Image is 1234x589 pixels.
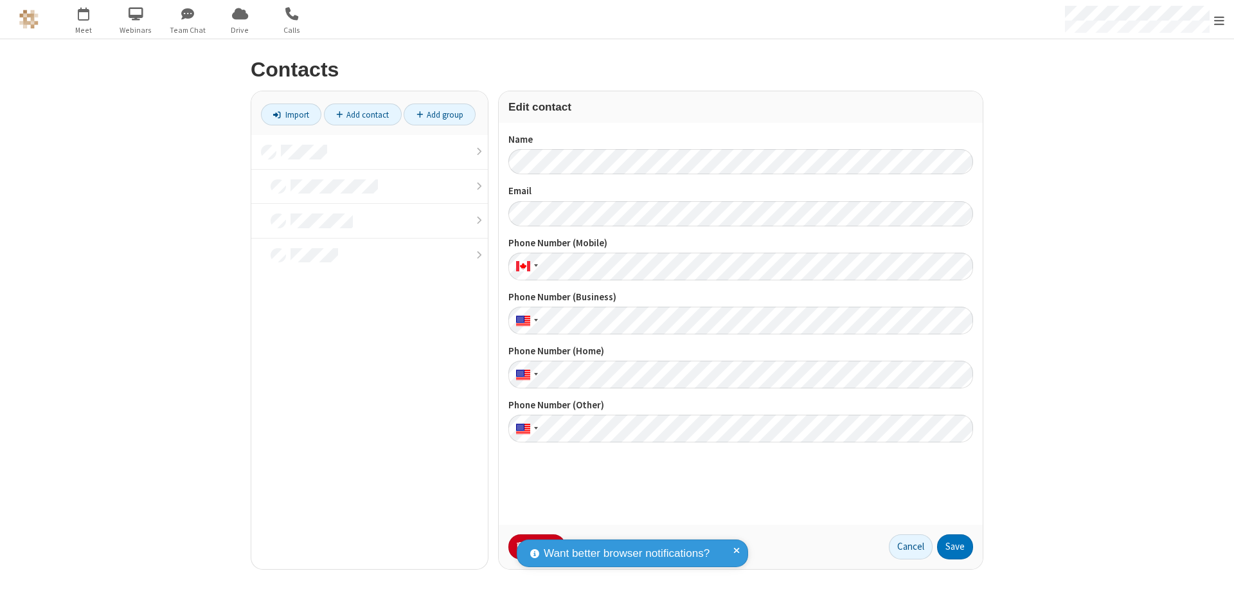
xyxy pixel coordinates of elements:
[508,132,973,147] label: Name
[508,101,973,113] h3: Edit contact
[508,290,973,305] label: Phone Number (Business)
[937,534,973,560] button: Save
[164,24,212,36] span: Team Chat
[544,545,710,562] span: Want better browser notifications?
[268,24,316,36] span: Calls
[324,104,402,125] a: Add contact
[508,253,542,280] div: Canada: + 1
[216,24,264,36] span: Drive
[112,24,160,36] span: Webinars
[508,236,973,251] label: Phone Number (Mobile)
[508,307,542,334] div: United States: + 1
[60,24,108,36] span: Meet
[404,104,476,125] a: Add group
[261,104,321,125] a: Import
[508,415,542,442] div: United States: + 1
[508,361,542,388] div: United States: + 1
[889,534,933,560] button: Cancel
[19,10,39,29] img: QA Selenium DO NOT DELETE OR CHANGE
[508,534,566,560] button: Delete
[508,398,973,413] label: Phone Number (Other)
[508,184,973,199] label: Email
[508,344,973,359] label: Phone Number (Home)
[251,59,983,81] h2: Contacts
